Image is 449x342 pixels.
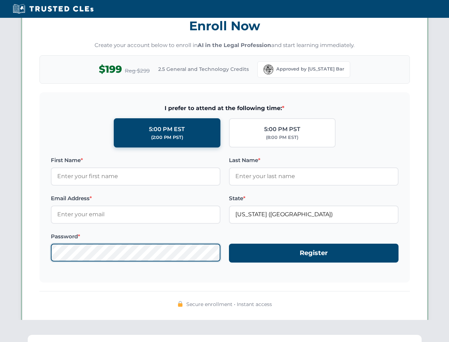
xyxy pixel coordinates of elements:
[264,125,300,134] div: 5:00 PM PST
[51,194,220,203] label: Email Address
[51,232,220,241] label: Password
[39,15,410,37] h3: Enroll Now
[158,65,249,73] span: 2.5 General and Technology Credits
[229,206,399,223] input: Florida (FL)
[125,67,150,75] span: Reg $299
[51,156,220,165] label: First Name
[99,61,122,77] span: $199
[266,134,298,141] div: (8:00 PM EST)
[186,300,272,308] span: Secure enrollment • Instant access
[39,41,410,50] p: Create your account below to enroll in and start learning immediately.
[263,64,273,74] img: Florida Bar
[229,167,399,185] input: Enter your last name
[229,244,399,263] button: Register
[51,167,220,185] input: Enter your first name
[198,42,271,48] strong: AI in the Legal Profession
[11,4,96,14] img: Trusted CLEs
[51,206,220,223] input: Enter your email
[229,156,399,165] label: Last Name
[149,125,185,134] div: 5:00 PM EST
[51,104,399,113] span: I prefer to attend at the following time:
[229,194,399,203] label: State
[177,301,183,307] img: 🔒
[151,134,183,141] div: (2:00 PM PST)
[276,66,344,73] span: Approved by [US_STATE] Bar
